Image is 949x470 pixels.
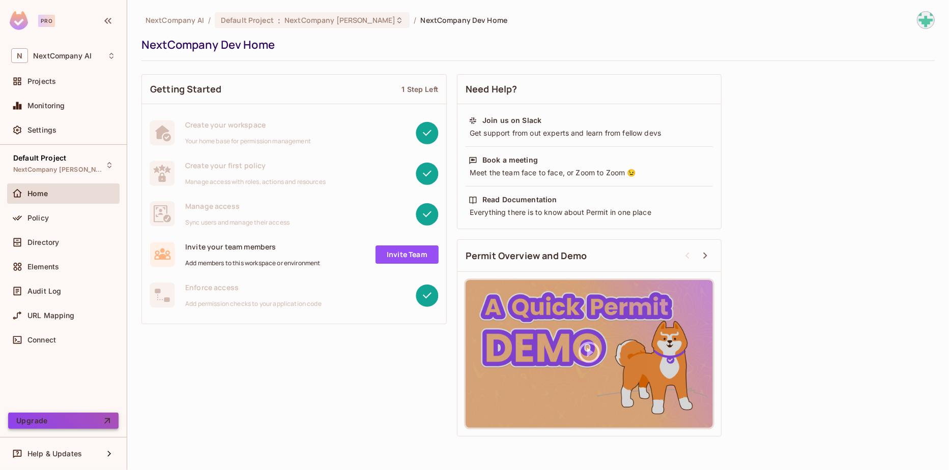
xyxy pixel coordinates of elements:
span: Audit Log [27,287,61,295]
div: Everything there is to know about Permit in one place [469,207,710,217]
span: Elements [27,263,59,271]
span: Your home base for permission management [185,137,311,145]
span: Invite your team members [185,242,321,252]
div: Get support from out experts and learn from fellow devs [469,128,710,138]
span: Connect [27,336,56,344]
div: NextCompany Dev Home [141,37,930,52]
span: Enforce access [185,283,322,292]
span: Home [27,190,48,198]
span: Add permission checks to your application code [185,300,322,308]
div: Book a meeting [482,155,538,165]
span: Projects [27,77,56,85]
div: Meet the team face to face, or Zoom to Zoom 😉 [469,168,710,178]
span: Permit Overview and Demo [466,249,587,262]
div: Join us on Slack [482,115,541,126]
span: URL Mapping [27,311,75,320]
span: NextCompany Dev Home [421,15,508,25]
span: Manage access with roles, actions and resources [185,178,326,186]
span: Policy [27,214,49,222]
span: Monitoring [27,102,65,110]
div: Read Documentation [482,195,557,205]
span: Workspace: NextCompany AI [33,52,92,60]
img: SReyMgAAAABJRU5ErkJggg== [10,11,28,30]
span: Getting Started [150,83,221,96]
span: Help & Updates [27,450,82,458]
span: Default Project [221,15,274,25]
span: : [277,16,281,24]
div: 1 Step Left [401,84,438,94]
span: Add members to this workspace or environment [185,259,321,267]
span: NextCompany [PERSON_NAME] [13,166,105,174]
span: the active workspace [146,15,204,25]
span: Need Help? [466,83,517,96]
a: Invite Team [376,245,439,264]
img: josh@nextcompany.io [917,12,934,28]
span: Directory [27,238,59,246]
div: Pro [38,15,55,27]
span: Sync users and manage their access [185,218,290,227]
span: Manage access [185,201,290,211]
span: NextCompany [PERSON_NAME] [284,15,395,25]
span: Settings [27,126,56,134]
li: / [414,15,416,25]
span: Create your first policy [185,161,326,170]
span: N [11,48,28,63]
li: / [208,15,211,25]
span: Create your workspace [185,120,311,130]
span: Default Project [13,154,66,162]
button: Upgrade [8,413,119,429]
